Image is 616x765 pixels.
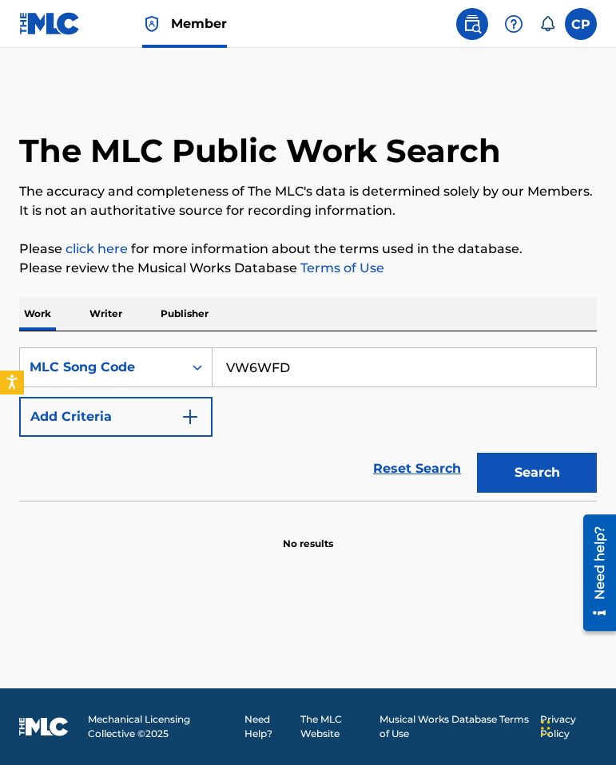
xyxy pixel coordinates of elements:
[142,14,161,34] img: Top Rightsholder
[541,704,550,752] div: Drag
[297,260,384,275] a: Terms of Use
[536,688,616,765] iframe: Chat Widget
[463,14,482,34] img: search
[181,407,200,426] img: 9d2ae6d4665cec9f34b9.svg
[19,259,597,278] p: Please review the Musical Works Database
[88,712,235,741] span: Mechanical Licensing Collective © 2025
[19,297,56,331] p: Work
[365,451,469,486] a: Reset Search
[565,8,597,40] div: User Menu
[539,16,555,32] div: Notifications
[19,347,597,501] form: Search Form
[85,297,127,331] p: Writer
[19,717,69,736] img: logo
[19,397,213,437] button: Add Criteria
[504,14,523,34] img: help
[380,712,531,741] a: Musical Works Database Terms of Use
[19,240,597,259] p: Please for more information about the terms used in the database.
[19,201,597,220] p: It is not an authoritative source for recording information.
[498,8,530,40] div: Help
[456,8,488,40] a: Public Search
[571,509,616,637] iframe: Resource Center
[66,241,128,256] a: click here
[19,12,81,35] img: MLC Logo
[171,14,227,33] span: Member
[19,131,501,171] h1: The MLC Public Work Search
[30,358,173,377] div: MLC Song Code
[19,182,597,201] p: The accuracy and completeness of The MLC's data is determined solely by our Members.
[283,517,333,551] p: No results
[156,297,213,331] p: Publisher
[300,712,370,741] a: The MLC Website
[244,712,291,741] a: Need Help?
[477,453,597,493] button: Search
